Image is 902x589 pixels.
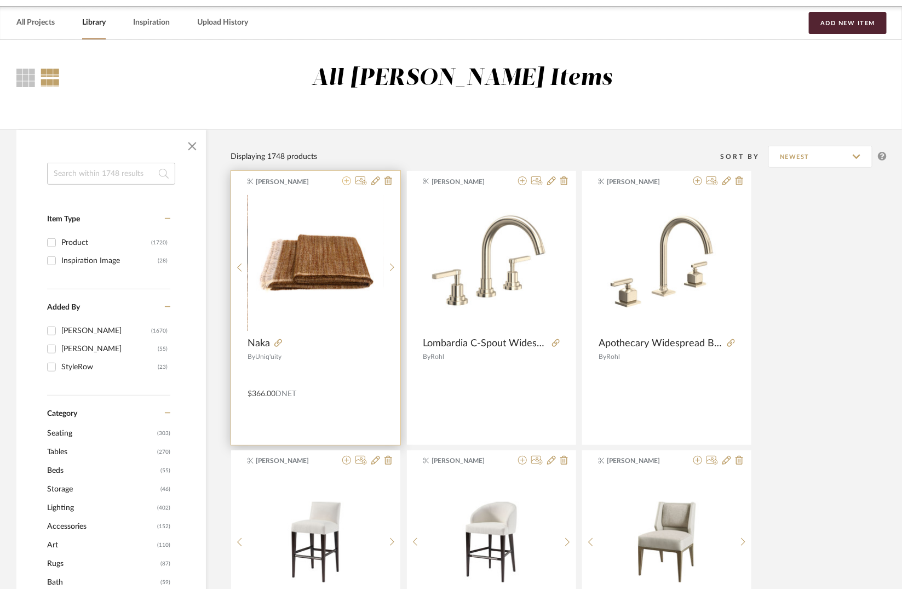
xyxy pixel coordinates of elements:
button: Add New Item [809,12,887,34]
a: Upload History [197,15,248,30]
span: Added By [47,304,80,311]
span: Apothecary Widespread Bathroom Faucet [599,338,723,350]
div: (55) [158,340,168,358]
div: (23) [158,358,168,376]
span: (303) [157,425,170,442]
span: Uniq'uity [255,353,281,360]
span: (55) [160,462,170,479]
div: (1720) [151,234,168,251]
span: Category [47,409,77,419]
img: Adler Barstool [423,502,559,582]
div: (28) [158,252,168,270]
span: Rohl [606,353,620,360]
span: Lombardia C-Spout Widespread Bathroom Faucet - Satin Nickel with Metal Lever Handle [423,338,548,350]
img: Carson Barstool [248,502,384,582]
a: All Projects [16,15,55,30]
img: Apothecary Widespread Bathroom Faucet [599,195,735,331]
span: By [248,353,255,360]
div: [PERSON_NAME] [61,340,158,358]
span: [PERSON_NAME] [256,456,325,466]
div: All [PERSON_NAME] Items [312,65,613,93]
div: 0 [248,195,384,331]
span: [PERSON_NAME] [607,456,676,466]
span: (46) [160,481,170,498]
div: (1670) [151,322,168,340]
span: [PERSON_NAME] [432,456,501,466]
div: Product [61,234,151,251]
div: Sort By [720,151,768,162]
div: Displaying 1748 products [231,151,317,163]
span: (110) [157,536,170,554]
span: Rugs [47,554,158,573]
div: [PERSON_NAME] [61,322,151,340]
span: (87) [160,555,170,573]
img: Kukio Side Chair [599,502,735,582]
span: Seating [47,424,154,443]
span: (270) [157,443,170,461]
span: [PERSON_NAME] [432,177,501,187]
span: (402) [157,499,170,517]
span: Beds [47,461,158,480]
span: DNET [275,390,296,398]
span: By [423,353,431,360]
a: Inspiration [133,15,170,30]
span: [PERSON_NAME] [607,177,676,187]
div: StyleRow [61,358,158,376]
img: Lombardia C-Spout Widespread Bathroom Faucet - Satin Nickel with Metal Lever Handle [423,195,560,331]
span: Tables [47,443,154,461]
span: Lighting [47,499,154,517]
span: By [599,353,606,360]
span: Item Type [47,215,80,223]
span: $366.00 [248,390,275,398]
span: Art [47,536,154,554]
span: (152) [157,518,170,535]
span: Accessories [47,517,154,536]
span: Rohl [431,353,445,360]
a: Library [82,15,106,30]
div: Inspiration Image [61,252,158,270]
button: Close [181,135,203,157]
span: Storage [47,480,158,499]
input: Search within 1748 results [47,163,175,185]
span: Naka [248,338,270,350]
span: [PERSON_NAME] [256,177,325,187]
img: Naka [248,195,384,331]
